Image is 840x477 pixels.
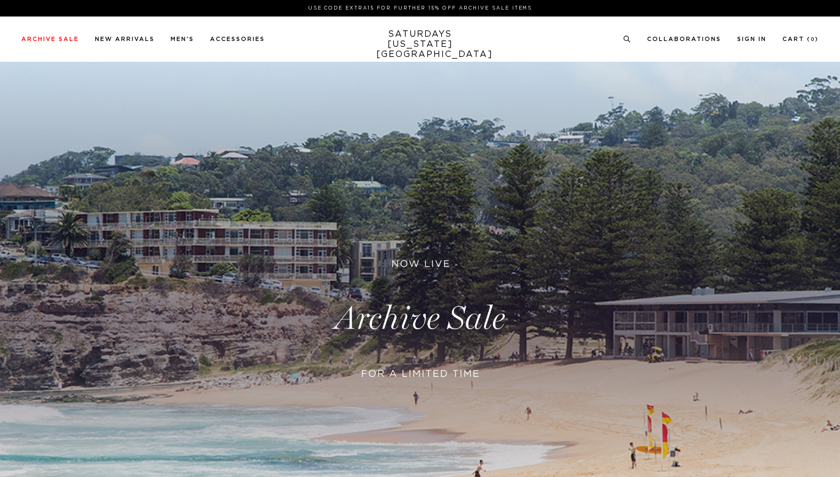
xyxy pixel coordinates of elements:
a: Collaborations [647,36,721,42]
small: 0 [811,37,815,42]
a: Men's [171,36,194,42]
a: SATURDAYS[US_STATE][GEOGRAPHIC_DATA] [376,29,464,60]
a: Cart (0) [782,36,819,42]
a: Archive Sale [21,36,79,42]
a: Sign In [737,36,766,42]
p: Use Code EXTRA15 for Further 15% Off Archive Sale Items [26,4,814,12]
a: New Arrivals [95,36,155,42]
a: Accessories [210,36,265,42]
